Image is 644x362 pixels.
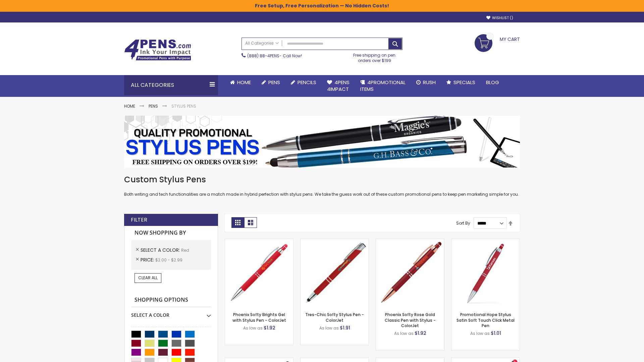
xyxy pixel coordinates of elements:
[232,312,286,323] a: Phoenix Softy Brights Gel with Stylus Pen - ColorJet
[135,273,161,283] a: Clear All
[237,79,251,86] span: Home
[256,75,285,90] a: Pens
[486,15,513,20] a: Wishlist
[298,79,316,86] span: Pencils
[486,79,499,86] span: Blog
[124,103,135,109] a: Home
[411,75,441,90] a: Rush
[225,239,293,244] a: Phoenix Softy Brights Gel with Stylus Pen - ColorJet-Red
[394,330,414,336] span: As low as
[149,103,158,109] a: Pens
[481,75,504,90] a: Blog
[441,75,481,90] a: Specials
[451,239,520,244] a: Promotional Hope Stylus Satin Soft Touch Click Metal Pen-Red
[319,325,339,331] span: As low as
[141,256,155,263] span: Price
[131,293,211,307] strong: Shopping Options
[131,307,211,318] div: Select A Color
[268,79,280,86] span: Pens
[225,239,293,307] img: Phoenix Softy Brights Gel with Stylus Pen - ColorJet-Red
[131,226,211,240] strong: Now Shopping by
[491,330,501,337] span: $1.01
[155,257,182,263] span: $2.00 - $2.99
[124,39,191,61] img: 4Pens Custom Pens and Promotional Products
[131,216,147,224] strong: Filter
[247,53,302,59] span: - Call Now!
[346,50,403,63] div: Free shipping on pen orders over $199
[124,174,520,185] h1: Custom Stylus Pens
[242,38,282,49] a: All Categories
[225,75,256,90] a: Home
[301,239,369,244] a: Tres-Chic Softy Stylus Pen - ColorJet-Red
[360,79,406,93] span: 4PROMOTIONAL ITEMS
[124,174,520,197] div: Both writing and tech functionalities are a match made in hybrid perfection with stylus pens. We ...
[138,275,158,281] span: Clear All
[124,116,520,168] img: Stylus Pens
[453,79,475,86] span: Specials
[470,330,490,336] span: As low as
[171,103,196,109] strong: Stylus Pens
[322,75,355,97] a: 4Pens4impact
[376,239,444,244] a: Phoenix Softy Rose Gold Classic Pen with Stylus - ColorJet-Red
[243,325,263,331] span: As low as
[231,217,244,228] strong: Grid
[385,312,436,328] a: Phoenix Softy Rose Gold Classic Pen with Stylus - ColorJet
[415,330,426,337] span: $1.92
[301,239,369,307] img: Tres-Chic Softy Stylus Pen - ColorJet-Red
[305,312,364,323] a: Tres-Chic Softy Stylus Pen - ColorJet
[451,239,520,307] img: Promotional Hope Stylus Satin Soft Touch Click Metal Pen-Red
[124,75,218,95] div: All Categories
[457,312,515,328] a: Promotional Hope Stylus Satin Soft Touch Click Metal Pen
[247,53,279,59] a: (888) 88-4PENS
[355,75,411,97] a: 4PROMOTIONALITEMS
[456,220,470,226] label: Sort By
[141,247,181,253] span: Select A Color
[423,79,436,86] span: Rush
[285,75,322,90] a: Pencils
[327,79,350,93] span: 4Pens 4impact
[264,324,275,331] span: $1.92
[340,324,350,331] span: $1.91
[376,239,444,307] img: Phoenix Softy Rose Gold Classic Pen with Stylus - ColorJet-Red
[245,41,279,46] span: All Categories
[181,247,189,253] span: Red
